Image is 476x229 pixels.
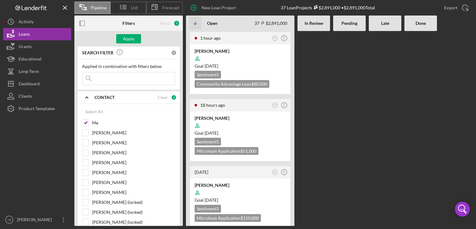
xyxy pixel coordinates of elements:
time: 2025-08-18 19:59 [200,102,225,108]
button: Long-Term [3,65,71,78]
div: Reset [160,21,170,26]
b: Pending [342,21,357,26]
div: [PERSON_NAME] [195,48,286,54]
div: New Loan Project [201,2,236,14]
span: Forecast [162,5,179,10]
button: Export [438,2,473,14]
div: 1 [174,20,180,26]
div: Product Templates [19,102,55,116]
div: Sentiment 5 [195,138,221,146]
div: 0 [171,50,177,56]
div: Sentiment 5 [195,71,221,79]
label: [PERSON_NAME] [92,130,175,136]
div: Sentiment 5 [195,205,221,213]
b: Done [416,21,426,26]
button: Apply [116,34,141,43]
div: 1 [171,95,177,100]
div: Clear [157,95,168,100]
div: Microloan Application $51,000 [195,147,258,155]
button: Select All [82,106,106,118]
a: [DATE]DO[PERSON_NAME]Goal [DATE]Sentiment5Microloan Application$150,000 [189,165,291,229]
div: Community Advantage Loan $80,000 [195,80,269,88]
div: Open Intercom Messenger [455,202,470,217]
button: Product Templates [3,102,71,115]
a: 18 hours agoDO[PERSON_NAME]Goal [DATE]Sentiment5Microloan Application$51,000 [189,98,291,162]
label: [PERSON_NAME] [92,189,175,195]
label: [PERSON_NAME] (locked) [92,199,175,205]
button: YB [271,34,279,43]
div: Microloan Application $150,000 [195,214,261,222]
label: [PERSON_NAME] [92,169,175,176]
label: [PERSON_NAME] [92,140,175,146]
div: [PERSON_NAME] [195,182,286,188]
div: Dashboard [19,78,40,92]
time: 2025-08-19 13:07 [200,35,221,41]
label: [PERSON_NAME] [92,150,175,156]
div: Clients [19,90,32,104]
div: Long-Term [19,65,39,79]
button: YB[PERSON_NAME] [3,213,71,226]
span: Goal [195,63,218,69]
div: 37 $2,891,000 [254,20,287,26]
button: Educational [3,53,71,65]
label: [PERSON_NAME] [92,179,175,186]
button: Loans [3,28,71,40]
div: Export [444,2,457,14]
b: Open [207,21,218,26]
button: Dashboard [3,78,71,90]
text: DO [273,171,276,173]
span: Goal [195,197,218,203]
label: [PERSON_NAME] [92,159,175,166]
a: 1 hour agoYB[PERSON_NAME]Goal [DATE]Sentiment5Community Advantage Loan$80,000 [189,31,291,95]
span: Pipeline [91,5,107,10]
div: Grants [19,40,32,54]
time: 06/26/2025 [205,197,218,203]
time: 09/28/2025 [205,130,218,136]
button: Clients [3,90,71,102]
text: YB [7,218,11,222]
b: Filters [122,21,135,26]
b: In Review [305,21,323,26]
button: DO [271,101,279,110]
span: List [131,5,138,10]
div: 37 Loan Projects • $2,891,000 Total [281,5,375,10]
div: Select All [85,106,103,118]
div: Educational [19,53,42,67]
b: Late [381,21,389,26]
time: 2025-08-16 21:03 [195,169,208,175]
button: Activity [3,16,71,28]
time: 10/03/2025 [205,63,218,69]
div: $2,891,000 [312,5,340,10]
div: Applied in combination with filters below [82,64,175,69]
b: CONTACT [95,95,115,100]
button: Grants [3,40,71,53]
div: Apply [123,34,134,43]
button: DO [271,168,279,177]
div: [PERSON_NAME] [195,115,286,121]
text: DO [273,104,276,106]
text: YB [274,37,276,39]
div: Activity [19,16,34,29]
button: New Loan Project [186,2,242,14]
label: Me [92,120,175,126]
label: [PERSON_NAME] (locked) [92,209,175,215]
span: Goal [195,130,218,136]
label: [PERSON_NAME] (locked) [92,219,175,225]
b: SEARCH FILTER [82,50,113,55]
div: [PERSON_NAME] [15,213,56,227]
div: Loans [19,28,30,42]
